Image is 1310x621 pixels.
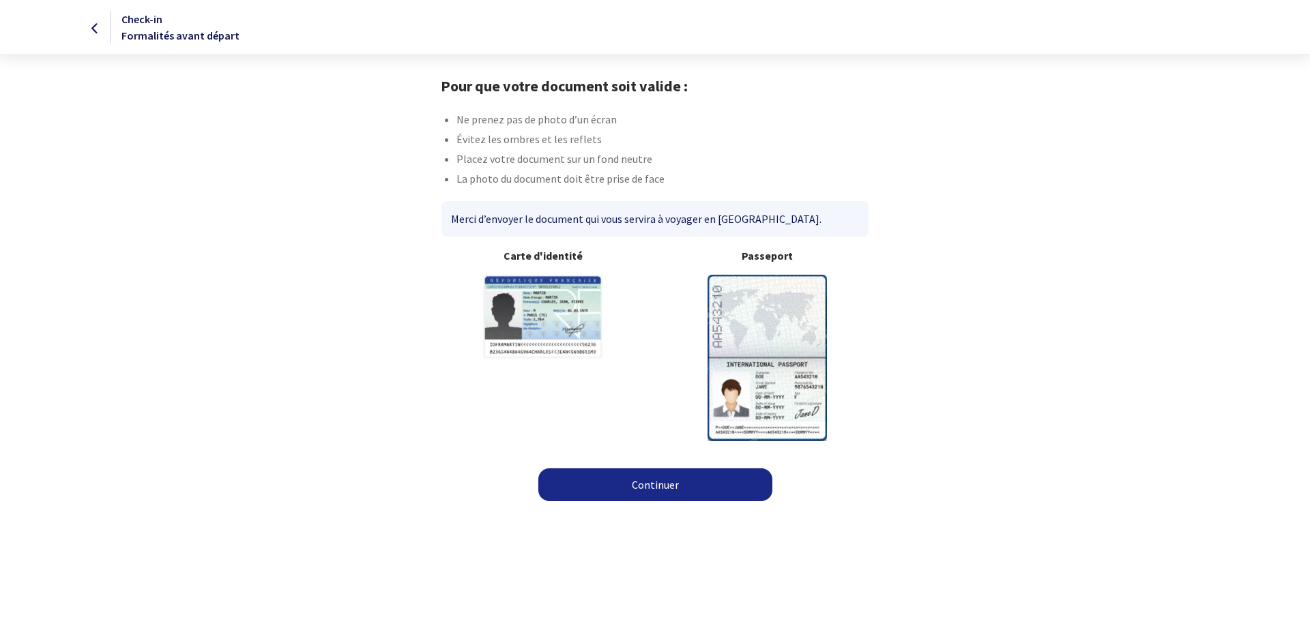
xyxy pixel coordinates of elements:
h1: Pour que votre document soit valide : [441,77,869,95]
img: illuPasseport.svg [708,275,827,440]
div: Merci d’envoyer le document qui vous servira à voyager en [GEOGRAPHIC_DATA]. [441,201,868,237]
li: Évitez les ombres et les reflets [456,131,869,151]
a: Continuer [538,468,772,501]
li: Placez votre document sur un fond neutre [456,151,869,170]
b: Carte d'identité [441,247,644,264]
li: Ne prenez pas de photo d’un écran [456,111,869,131]
span: Check-in Formalités avant départ [121,12,239,42]
img: illuCNI.svg [483,275,602,359]
li: La photo du document doit être prise de face [456,170,869,190]
b: Passeport [666,247,869,264]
